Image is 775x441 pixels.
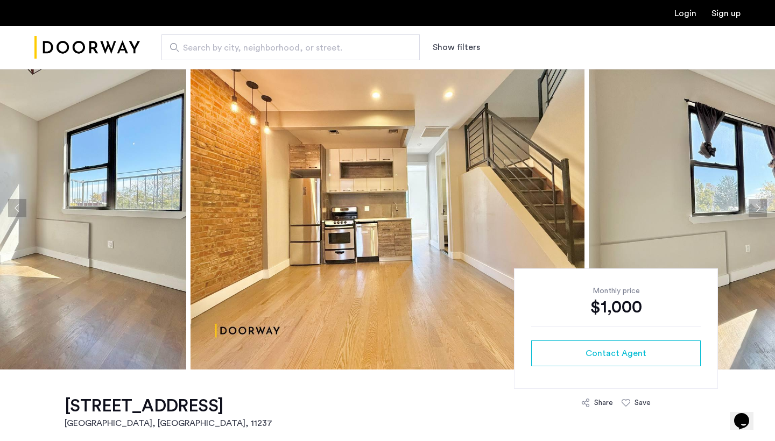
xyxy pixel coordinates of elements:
input: Apartment Search [161,34,420,60]
span: Search by city, neighborhood, or street. [183,41,390,54]
iframe: chat widget [730,398,764,430]
a: [STREET_ADDRESS][GEOGRAPHIC_DATA], [GEOGRAPHIC_DATA], 11237 [65,395,272,430]
a: Login [674,9,696,18]
div: Monthly price [531,286,701,296]
div: $1,000 [531,296,701,318]
img: logo [34,27,140,68]
div: Save [635,397,651,408]
h1: [STREET_ADDRESS] [65,395,272,417]
h2: [GEOGRAPHIC_DATA], [GEOGRAPHIC_DATA] , 11237 [65,417,272,430]
div: Share [594,397,613,408]
button: Previous apartment [8,199,26,217]
a: Registration [711,9,741,18]
button: button [531,340,701,366]
a: Cazamio Logo [34,27,140,68]
button: Next apartment [749,199,767,217]
img: apartment [191,47,584,369]
button: Show or hide filters [433,41,480,54]
span: Contact Agent [586,347,646,360]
